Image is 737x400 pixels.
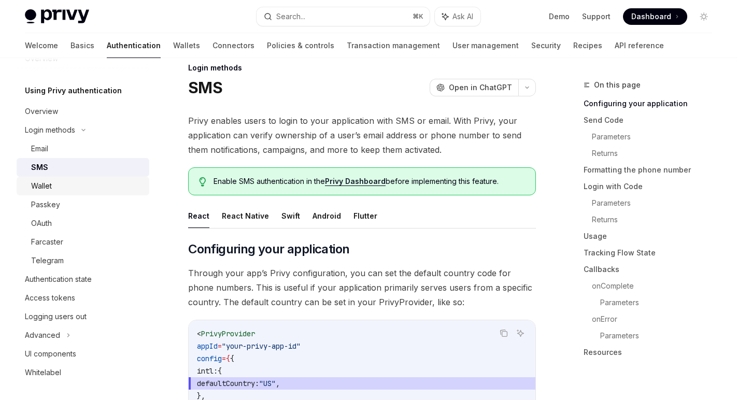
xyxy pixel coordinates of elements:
[25,105,58,118] div: Overview
[188,204,209,228] button: React
[584,95,720,112] a: Configuring your application
[531,33,561,58] a: Security
[201,329,255,338] span: PrivyProvider
[413,12,423,21] span: ⌘ K
[17,307,149,326] a: Logging users out
[25,310,87,323] div: Logging users out
[17,270,149,289] a: Authentication state
[17,233,149,251] a: Farcaster
[107,33,161,58] a: Authentication
[497,326,511,340] button: Copy the contents from the code block
[25,348,76,360] div: UI components
[592,311,720,327] a: onError
[549,11,570,22] a: Demo
[17,158,149,177] a: SMS
[31,180,52,192] div: Wallet
[17,289,149,307] a: Access tokens
[584,162,720,178] a: Formatting the phone number
[584,228,720,245] a: Usage
[325,177,386,186] a: Privy Dashboard
[17,102,149,121] a: Overview
[25,124,75,136] div: Login methods
[197,329,201,338] span: <
[222,341,301,351] span: "your-privy-app-id"
[435,7,480,26] button: Ask AI
[25,366,61,379] div: Whitelabel
[188,63,536,73] div: Login methods
[17,251,149,270] a: Telegram
[276,379,280,388] span: ,
[573,33,602,58] a: Recipes
[188,266,536,309] span: Through your app’s Privy configuration, you can set the default country code for phone numbers. T...
[452,11,473,22] span: Ask AI
[31,142,48,155] div: Email
[25,329,60,341] div: Advanced
[313,204,341,228] button: Android
[197,354,222,363] span: config
[623,8,687,25] a: Dashboard
[31,161,48,174] div: SMS
[584,178,720,195] a: Login with Code
[592,195,720,211] a: Parameters
[226,354,230,363] span: {
[31,254,64,267] div: Telegram
[31,198,60,211] div: Passkey
[514,326,527,340] button: Ask AI
[592,211,720,228] a: Returns
[25,84,122,97] h5: Using Privy authentication
[594,79,641,91] span: On this page
[452,33,519,58] a: User management
[197,366,218,376] span: intl:
[222,204,269,228] button: React Native
[353,204,377,228] button: Flutter
[197,379,259,388] span: defaultCountry:
[17,177,149,195] a: Wallet
[584,344,720,361] a: Resources
[584,112,720,128] a: Send Code
[197,341,218,351] span: appId
[584,245,720,261] a: Tracking Flow State
[222,354,226,363] span: =
[347,33,440,58] a: Transaction management
[430,79,518,96] button: Open in ChatGPT
[212,33,254,58] a: Connectors
[230,354,234,363] span: {
[281,204,300,228] button: Swift
[267,33,334,58] a: Policies & controls
[592,128,720,145] a: Parameters
[600,327,720,344] a: Parameters
[259,379,276,388] span: "US"
[188,78,222,97] h1: SMS
[449,82,512,93] span: Open in ChatGPT
[582,11,611,22] a: Support
[257,7,429,26] button: Search...⌘K
[218,341,222,351] span: =
[173,33,200,58] a: Wallets
[696,8,712,25] button: Toggle dark mode
[25,9,89,24] img: light logo
[600,294,720,311] a: Parameters
[199,177,206,187] svg: Tip
[31,236,63,248] div: Farcaster
[188,241,349,258] span: Configuring your application
[276,10,305,23] div: Search...
[25,273,92,285] div: Authentication state
[25,33,58,58] a: Welcome
[17,363,149,382] a: Whitelabel
[218,366,222,376] span: {
[17,214,149,233] a: OAuth
[631,11,671,22] span: Dashboard
[25,292,75,304] div: Access tokens
[615,33,664,58] a: API reference
[17,195,149,214] a: Passkey
[31,217,52,230] div: OAuth
[214,176,526,187] span: Enable SMS authentication in the before implementing this feature.
[592,278,720,294] a: onComplete
[17,345,149,363] a: UI components
[17,139,149,158] a: Email
[584,261,720,278] a: Callbacks
[70,33,94,58] a: Basics
[592,145,720,162] a: Returns
[188,113,536,157] span: Privy enables users to login to your application with SMS or email. With Privy, your application ...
